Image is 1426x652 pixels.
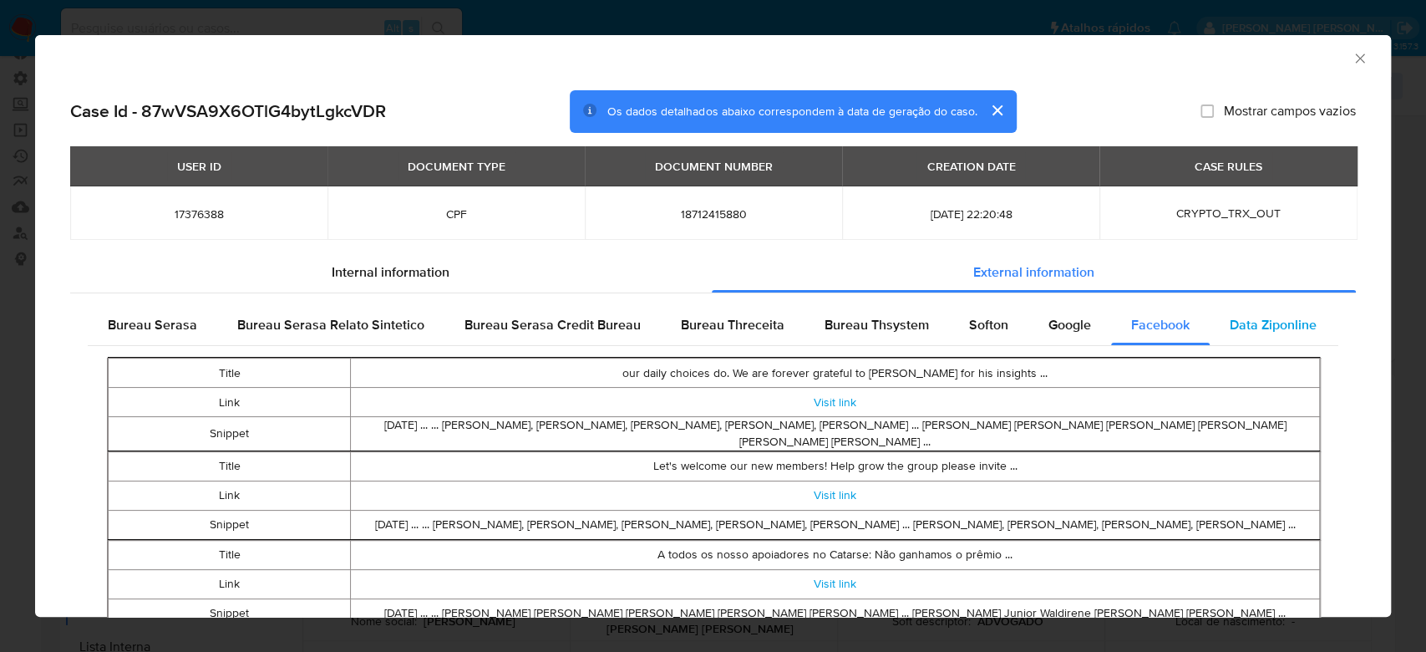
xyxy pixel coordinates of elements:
[35,35,1391,617] div: closure-recommendation-modal
[1048,315,1091,334] span: Google
[332,262,449,282] span: Internal information
[109,481,351,510] td: Link
[973,262,1094,282] span: External information
[351,540,1320,569] td: A todos os nosso apoiadores no Catarse: Não ganhamos o prêmio ...
[605,206,822,222] span: 18712415880
[916,152,1025,181] div: CREATION DATE
[109,417,351,451] td: Snippet
[607,103,977,120] span: Os dados detalhados abaixo correspondem à data de geração do caso.
[1352,50,1367,65] button: Fechar a janela
[1230,315,1317,334] span: Data Ziponline
[90,206,307,222] span: 17376388
[814,486,856,503] a: Visit link
[814,575,856,592] a: Visit link
[977,90,1017,130] button: cerrar
[109,599,351,628] td: Snippet
[167,152,231,181] div: USER ID
[70,100,386,122] h2: Case Id - 87wVSA9X6OTlG4bytLgkcVDR
[1176,205,1281,222] span: CRYPTO_TRX_OUT
[351,417,1320,451] td: [DATE] ... ... [PERSON_NAME], [PERSON_NAME], [PERSON_NAME], [PERSON_NAME], [PERSON_NAME] ... [PER...
[969,315,1008,334] span: Softon
[814,394,856,410] a: Visit link
[1131,315,1190,334] span: Facebook
[109,451,351,481] td: Title
[351,510,1320,539] td: [DATE] ... ... [PERSON_NAME], [PERSON_NAME], [PERSON_NAME], [PERSON_NAME], [PERSON_NAME] ... [PER...
[825,315,929,334] span: Bureau Thsystem
[348,206,565,222] span: CPF
[464,315,641,334] span: Bureau Serasa Credit Bureau
[1224,103,1356,120] span: Mostrar campos vazios
[398,152,515,181] div: DOCUMENT TYPE
[645,152,783,181] div: DOCUMENT NUMBER
[109,359,351,388] td: Title
[351,359,1320,388] td: our daily choices do. We are forever grateful to [PERSON_NAME] for his insights ...
[109,569,351,599] td: Link
[108,315,197,334] span: Bureau Serasa
[109,388,351,417] td: Link
[109,540,351,569] td: Title
[681,315,784,334] span: Bureau Threceita
[109,510,351,539] td: Snippet
[862,206,1079,222] span: [DATE] 22:20:48
[1200,104,1214,118] input: Mostrar campos vazios
[1185,152,1272,181] div: CASE RULES
[70,252,1356,293] div: Detailed info
[237,315,424,334] span: Bureau Serasa Relato Sintetico
[351,451,1320,481] td: Let's welcome our new members! Help grow the group please invite ...
[88,305,1338,345] div: Detailed external info
[351,599,1320,628] td: [DATE] ... ... [PERSON_NAME] [PERSON_NAME] [PERSON_NAME] [PERSON_NAME] [PERSON_NAME] ... [PERSON_...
